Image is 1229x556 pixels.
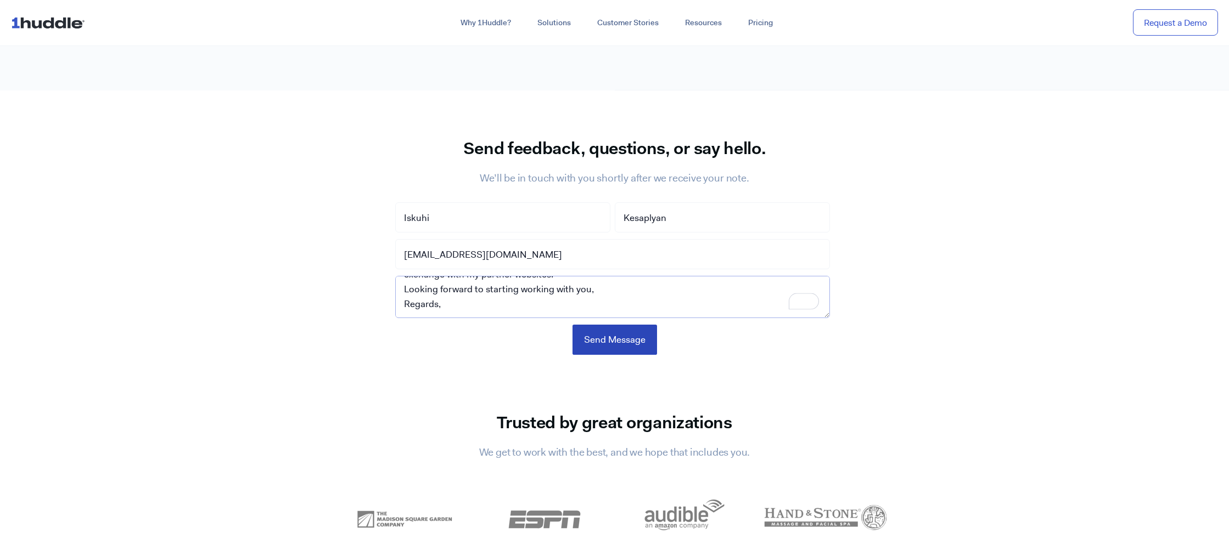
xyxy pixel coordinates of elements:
[735,13,786,33] a: Pricing
[615,202,830,232] input: Last Name
[395,202,610,232] input: First Name
[573,325,657,355] input: Send Message
[428,445,801,460] h2: We get to work with the best, and we hope that includes you.
[439,171,790,186] h2: We’ll be in touch with you shortly after we receive your note.
[346,140,884,160] h2: Send feedback, questions, or say hello.
[447,13,524,33] a: Why 1Huddle?
[395,276,830,317] textarea: To enrich screen reader interactions, please activate Accessibility in Grammarly extension settings
[395,239,830,269] input: Email
[672,13,735,33] a: Resources
[335,414,895,434] h2: Trusted by great organizations
[584,13,672,33] a: Customer Stories
[1133,9,1218,36] a: Request a Demo
[524,13,584,33] a: Solutions
[11,12,89,33] img: ...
